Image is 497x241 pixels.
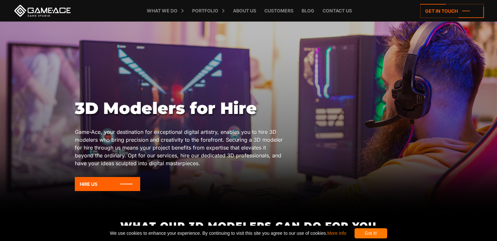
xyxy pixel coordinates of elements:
[110,228,346,238] span: We use cookies to enhance your experience. By continuing to visit this site you agree to our use ...
[75,220,422,231] h2: What Our 3D Modelers Can Do for You
[355,228,387,238] div: Got it!
[327,231,346,236] a: More info
[75,177,140,191] a: Hire Us
[75,99,283,118] h1: 3D Modelers for Hire
[420,4,484,18] a: Get in touch
[75,128,283,167] p: Game-Ace, your destination for exceptional digital artistry, enables you to hire 3D modelers who ...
